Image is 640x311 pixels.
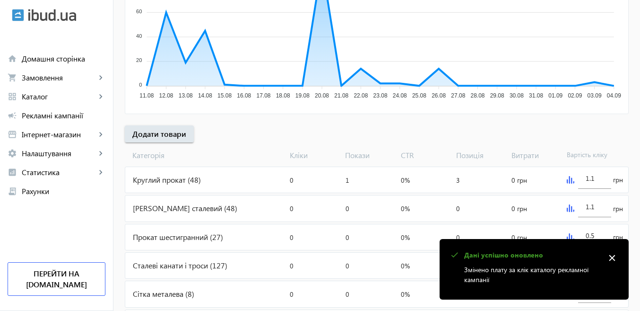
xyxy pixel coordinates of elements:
tspan: 01.09 [548,92,562,99]
span: 0 [290,233,294,242]
div: [PERSON_NAME] сталевий (48) [125,195,286,221]
img: ibud.svg [12,9,24,21]
span: Домашня сторінка [22,54,105,63]
mat-icon: close [605,251,619,265]
tspan: 17.08 [256,92,270,99]
span: 0% [401,204,410,213]
span: 0% [401,261,410,270]
span: 0% [401,176,410,185]
tspan: 25.08 [412,92,426,99]
tspan: 23.08 [373,92,388,99]
tspan: 14.08 [198,92,212,99]
tspan: 26.08 [432,92,446,99]
tspan: 60 [136,9,142,14]
span: Додати товари [132,129,186,139]
tspan: 30.08 [510,92,524,99]
span: 0% [401,233,410,242]
span: Витрати [508,150,563,160]
tspan: 0 [139,82,142,88]
mat-icon: check [448,249,460,261]
span: 0 [346,204,349,213]
tspan: 18.08 [276,92,290,99]
tspan: 11.08 [139,92,154,99]
mat-icon: campaign [8,111,17,120]
span: 0 [290,204,294,213]
span: Позиція [452,150,508,160]
mat-icon: home [8,54,17,63]
tspan: 27.08 [451,92,465,99]
tspan: 02.09 [568,92,582,99]
span: CTR [397,150,452,160]
mat-icon: grid_view [8,92,17,101]
tspan: 20.08 [315,92,329,99]
span: 0 [346,233,349,242]
span: 0% [401,290,410,299]
mat-icon: keyboard_arrow_right [96,92,105,101]
tspan: 03.09 [588,92,602,99]
p: Змінено плату за клік каталогу рекламної кампанії [464,265,599,284]
div: Круглий прокат (48) [125,167,286,193]
span: Інтернет-магазин [22,130,96,139]
span: Каталог [22,92,96,101]
tspan: 19.08 [295,92,310,99]
div: Сталеві канати і троси (127) [125,253,286,278]
tspan: 15.08 [217,92,232,99]
a: Перейти на [DOMAIN_NAME] [8,262,105,296]
span: 0 [290,261,294,270]
mat-icon: keyboard_arrow_right [96,73,105,82]
mat-icon: receipt_long [8,187,17,196]
span: Вартість кліку [563,150,618,160]
tspan: 40 [136,33,142,38]
span: Налаштування [22,149,96,158]
mat-icon: settings [8,149,17,158]
span: Категорія [125,150,286,160]
img: ibud_text.svg [28,9,76,21]
p: Дані успішно оновлено [464,250,599,260]
mat-icon: analytics [8,168,17,177]
mat-icon: keyboard_arrow_right [96,149,105,158]
tspan: 29.08 [490,92,504,99]
span: Статистика [22,168,96,177]
tspan: 28.08 [471,92,485,99]
div: Прокат шестигранний (27) [125,224,286,250]
tspan: 13.08 [179,92,193,99]
tspan: 04.09 [607,92,621,99]
span: 0 [346,290,349,299]
tspan: 22.08 [354,92,368,99]
tspan: 31.08 [529,92,543,99]
div: Сітка металева (8) [125,281,286,307]
mat-icon: keyboard_arrow_right [96,130,105,139]
tspan: 16.08 [237,92,251,99]
mat-icon: keyboard_arrow_right [96,168,105,177]
span: 0 [346,261,349,270]
mat-icon: shopping_cart [8,73,17,82]
span: 0 [290,290,294,299]
tspan: 12.08 [159,92,173,99]
span: Рекламні кампанії [22,111,105,120]
tspan: 24.08 [393,92,407,99]
tspan: 20 [136,57,142,63]
tspan: 21.08 [334,92,348,99]
span: Рахунки [22,187,105,196]
mat-icon: storefront [8,130,17,139]
span: Замовлення [22,73,96,82]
